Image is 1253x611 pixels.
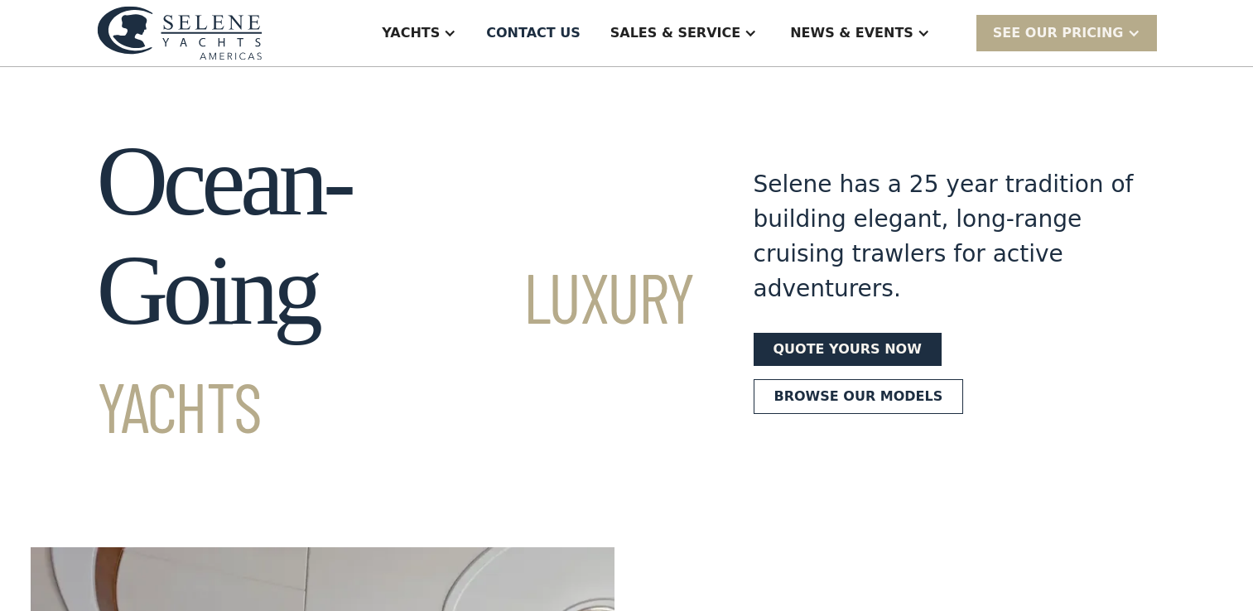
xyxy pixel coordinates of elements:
div: Selene has a 25 year tradition of building elegant, long-range cruising trawlers for active adven... [754,167,1135,306]
img: logo [97,6,263,60]
div: SEE Our Pricing [993,23,1124,43]
h1: Ocean-Going [97,127,694,455]
a: Browse our models [754,379,964,414]
div: Yachts [382,23,440,43]
div: SEE Our Pricing [976,15,1157,51]
div: Sales & Service [610,23,740,43]
div: News & EVENTS [790,23,913,43]
a: Quote yours now [754,333,942,366]
div: Contact US [486,23,581,43]
span: Luxury Yachts [97,254,694,447]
